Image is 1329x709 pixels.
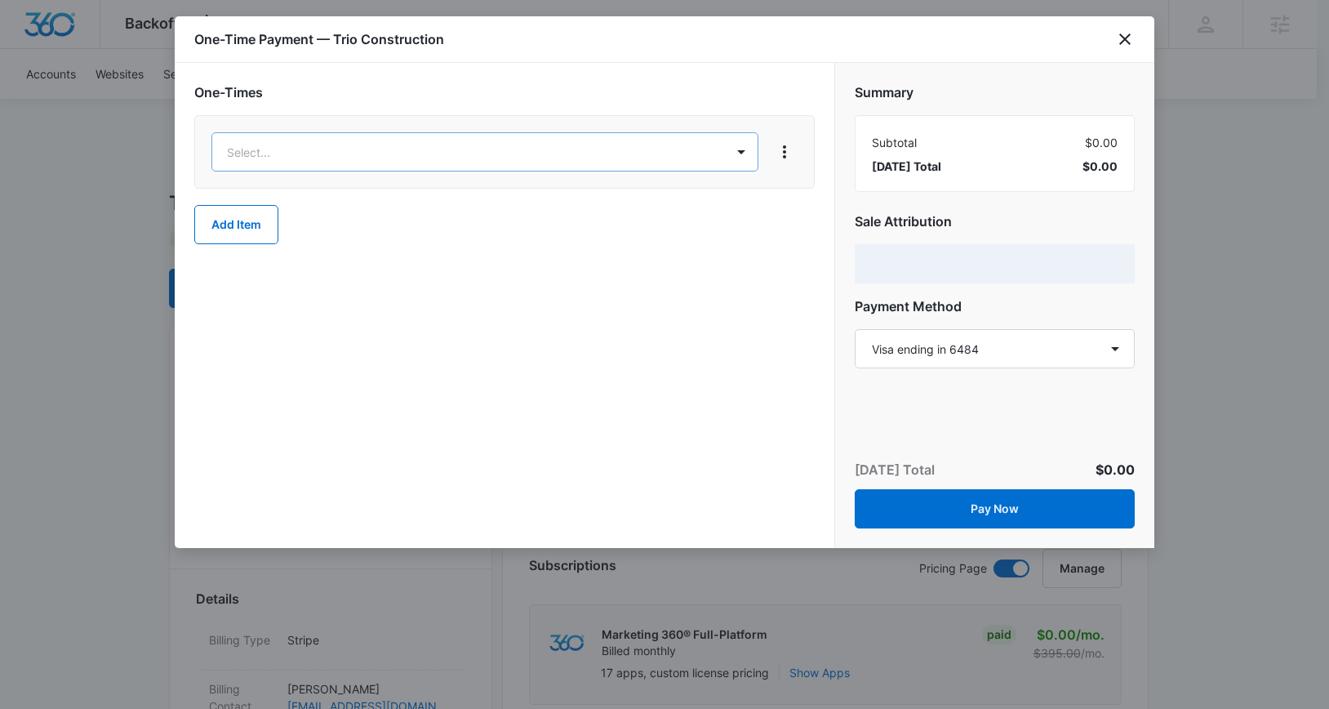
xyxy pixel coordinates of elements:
div: $0.00 [872,134,1118,151]
button: Pay Now [855,489,1135,528]
h2: One-Times [194,82,815,102]
span: [DATE] Total [872,158,941,175]
span: $0.00 [1096,462,1135,478]
button: Add Item [194,205,278,244]
h2: Payment Method [855,297,1135,316]
h1: One-Time Payment — Trio Construction [194,29,444,49]
span: $0.00 [1082,158,1118,175]
h2: Sale Attribution [855,212,1135,231]
button: close [1115,29,1135,49]
span: Subtotal [872,134,917,151]
h2: Summary [855,82,1135,102]
button: View More [771,139,798,165]
p: [DATE] Total [855,460,935,479]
